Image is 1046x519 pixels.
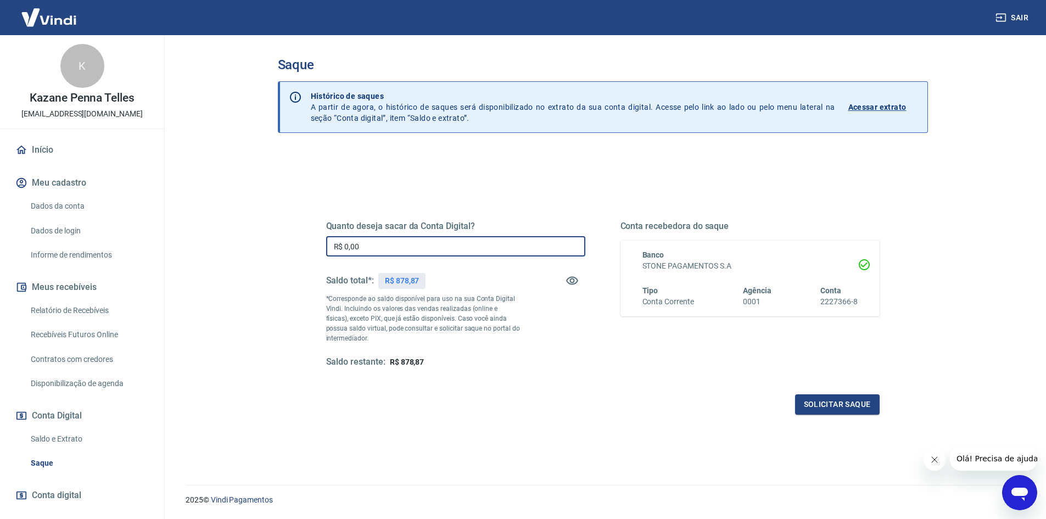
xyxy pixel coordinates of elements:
img: Vindi [13,1,85,34]
iframe: Botão para abrir a janela de mensagens [1002,475,1037,510]
h6: 0001 [743,296,771,308]
a: Saldo e Extrato [26,428,151,450]
button: Meus recebíveis [13,275,151,299]
h6: STONE PAGAMENTOS S.A [642,260,858,272]
p: R$ 878,87 [385,275,419,287]
span: Olá! Precisa de ajuda? [7,8,92,16]
button: Conta Digital [13,404,151,428]
p: 2025 © [186,494,1020,506]
h6: 2227366-8 [820,296,858,308]
a: Contratos com credores [26,348,151,371]
p: Acessar extrato [848,102,907,113]
h5: Conta recebedora do saque [620,221,880,232]
iframe: Mensagem da empresa [950,447,1037,471]
h6: Conta Corrente [642,296,694,308]
span: Conta [820,286,841,295]
a: Dados da conta [26,195,151,217]
h5: Saldo restante: [326,356,385,368]
a: Vindi Pagamentos [211,495,273,504]
p: *Corresponde ao saldo disponível para uso na sua Conta Digital Vindi. Incluindo os valores das ve... [326,294,521,343]
a: Relatório de Recebíveis [26,299,151,322]
a: Início [13,138,151,162]
span: Agência [743,286,771,295]
button: Sair [993,8,1033,28]
h5: Saldo total*: [326,275,374,286]
button: Solicitar saque [795,394,880,415]
span: Conta digital [32,488,81,503]
h3: Saque [278,57,928,72]
iframe: Fechar mensagem [924,449,946,471]
a: Acessar extrato [848,91,919,124]
a: Informe de rendimentos [26,244,151,266]
a: Saque [26,452,151,475]
a: Conta digital [13,483,151,507]
p: A partir de agora, o histórico de saques será disponibilizado no extrato da sua conta digital. Ac... [311,91,835,124]
a: Recebíveis Futuros Online [26,323,151,346]
p: [EMAIL_ADDRESS][DOMAIN_NAME] [21,108,143,120]
a: Dados de login [26,220,151,242]
p: Kazane Penna Telles [30,92,135,104]
div: K [60,44,104,88]
span: R$ 878,87 [390,358,424,366]
span: Banco [642,250,664,259]
button: Meu cadastro [13,171,151,195]
a: Disponibilização de agenda [26,372,151,395]
h5: Quanto deseja sacar da Conta Digital? [326,221,585,232]
p: Histórico de saques [311,91,835,102]
span: Tipo [642,286,658,295]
